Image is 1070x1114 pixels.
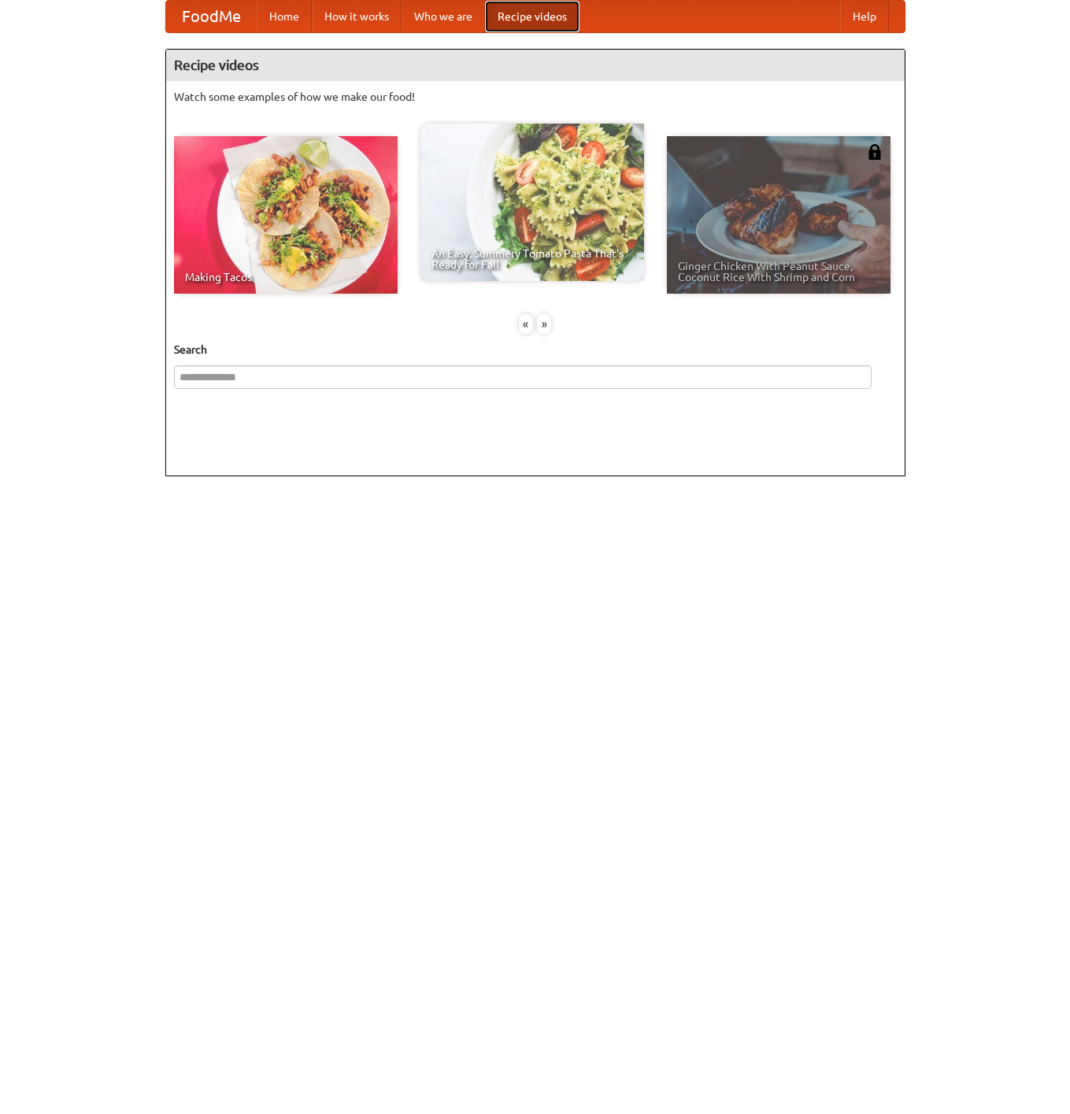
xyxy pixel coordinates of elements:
span: Making Tacos [185,272,387,283]
a: An Easy, Summery Tomato Pasta That's Ready for Fall [420,124,644,281]
div: « [519,314,533,334]
a: Recipe videos [485,1,579,32]
h4: Recipe videos [166,50,905,81]
a: Making Tacos [174,136,398,294]
div: » [537,314,551,334]
a: Help [840,1,889,32]
h5: Search [174,342,897,357]
a: FoodMe [166,1,257,32]
p: Watch some examples of how we make our food! [174,89,897,105]
span: An Easy, Summery Tomato Pasta That's Ready for Fall [431,248,633,270]
a: How it works [312,1,402,32]
img: 483408.png [867,144,883,160]
a: Who we are [402,1,485,32]
a: Home [257,1,312,32]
